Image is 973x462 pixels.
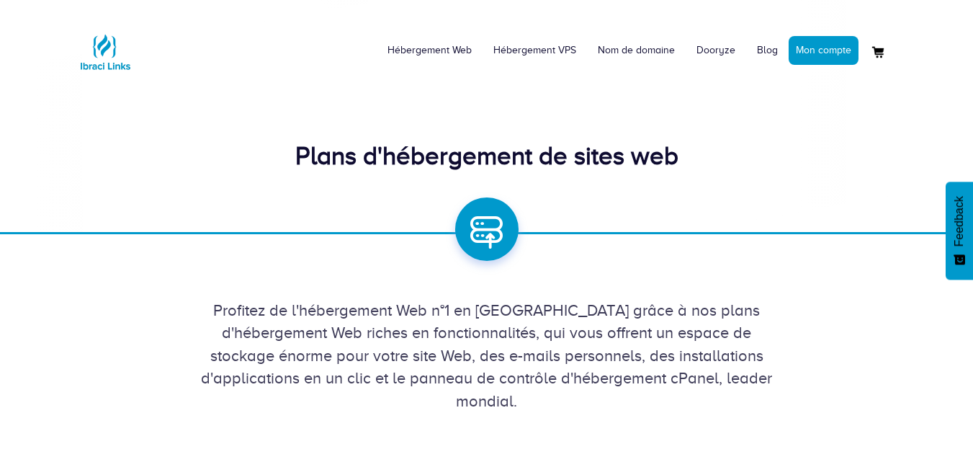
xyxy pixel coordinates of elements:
[76,299,897,412] div: Profitez de l'hébergement Web n°1 en [GEOGRAPHIC_DATA] grâce à nos plans d'hébergement Web riches...
[377,29,483,72] a: Hébergement Web
[76,138,897,174] div: Plans d'hébergement de sites web
[746,29,789,72] a: Blog
[789,36,858,65] a: Mon compte
[483,29,587,72] a: Hébergement VPS
[953,196,966,246] span: Feedback
[946,182,973,280] button: Feedback - Afficher l’enquête
[587,29,686,72] a: Nom de domaine
[76,11,134,81] a: Logo Ibraci Links
[76,23,134,81] img: Logo Ibraci Links
[686,29,746,72] a: Dooryze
